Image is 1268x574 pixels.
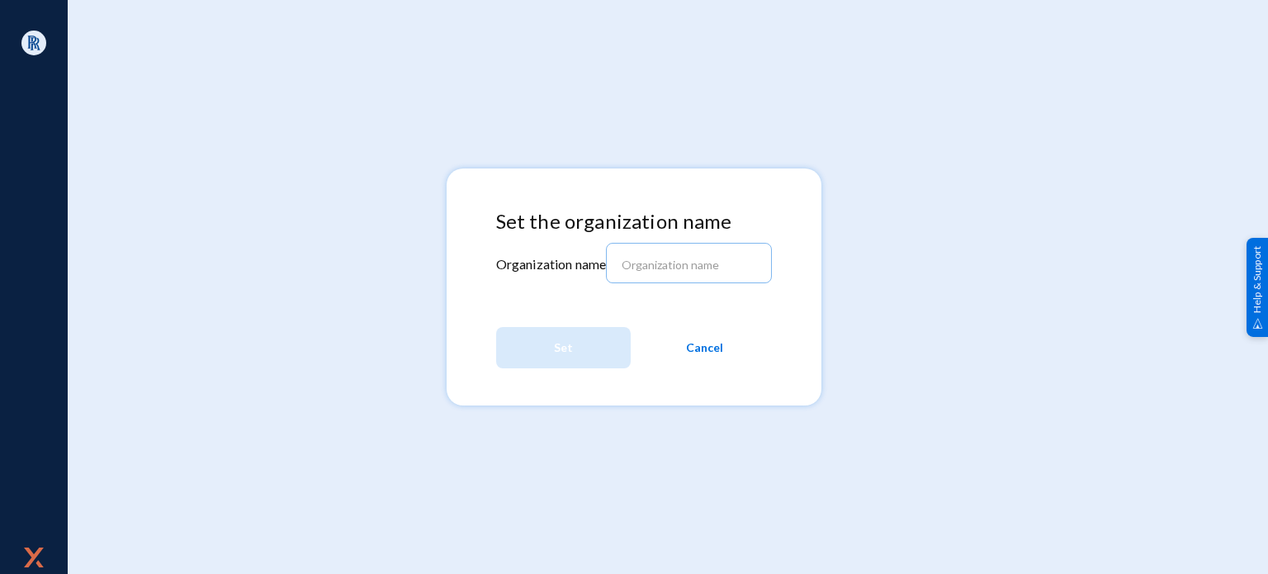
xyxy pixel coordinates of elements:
[637,327,772,368] button: Cancel
[686,333,723,363] span: Cancel
[496,256,607,272] mat-label: Organization name
[496,327,631,368] button: Set
[496,210,773,234] h4: Set the organization name
[622,258,764,273] input: Organization name
[554,333,573,363] span: Set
